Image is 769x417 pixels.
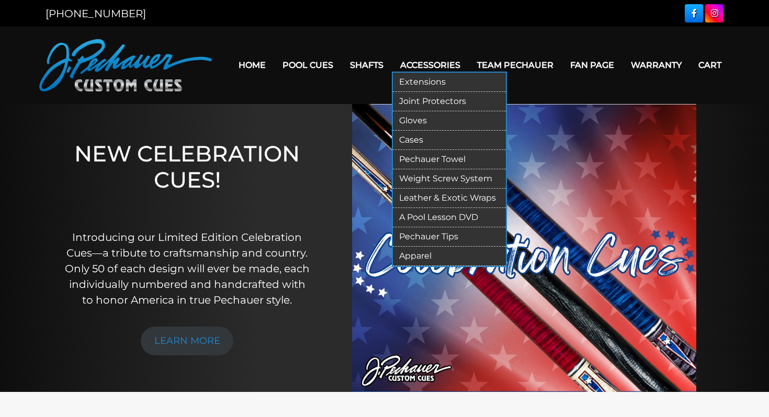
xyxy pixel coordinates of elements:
[393,111,506,131] a: Gloves
[393,150,506,169] a: Pechauer Towel
[393,227,506,247] a: Pechauer Tips
[230,52,274,78] a: Home
[393,208,506,227] a: A Pool Lesson DVD
[393,92,506,111] a: Joint Protectors
[562,52,623,78] a: Fan Page
[141,327,234,355] a: LEARN MORE
[393,247,506,266] a: Apparel
[393,73,506,92] a: Extensions
[39,39,212,91] img: Pechauer Custom Cues
[46,7,146,20] a: [PHONE_NUMBER]
[469,52,562,78] a: Team Pechauer
[690,52,730,78] a: Cart
[392,52,469,78] a: Accessories
[393,189,506,208] a: Leather & Exotic Wraps
[393,131,506,150] a: Cases
[274,52,342,78] a: Pool Cues
[342,52,392,78] a: Shafts
[63,229,311,308] p: Introducing our Limited Edition Celebration Cues—a tribute to craftsmanship and country. Only 50 ...
[393,169,506,189] a: Weight Screw System
[623,52,690,78] a: Warranty
[63,141,311,215] h1: NEW CELEBRATION CUES!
